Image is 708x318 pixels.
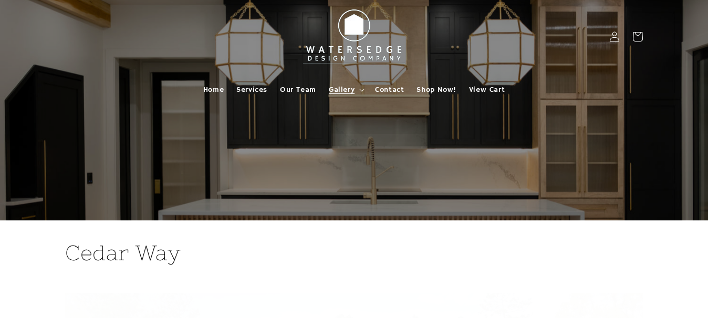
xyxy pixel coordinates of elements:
span: Shop Now! [417,85,456,94]
img: Watersedge Design Co [296,4,412,69]
span: Services [236,85,267,94]
a: View Cart [463,79,511,101]
span: Gallery [329,85,355,94]
h2: Cedar Way [65,239,643,267]
span: Our Team [280,85,316,94]
a: Home [197,79,230,101]
span: View Cart [469,85,505,94]
a: Our Team [274,79,322,101]
a: Contact [369,79,410,101]
a: Shop Now! [410,79,462,101]
summary: Gallery [322,79,369,101]
span: Contact [375,85,404,94]
span: Home [203,85,224,94]
a: Services [230,79,274,101]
